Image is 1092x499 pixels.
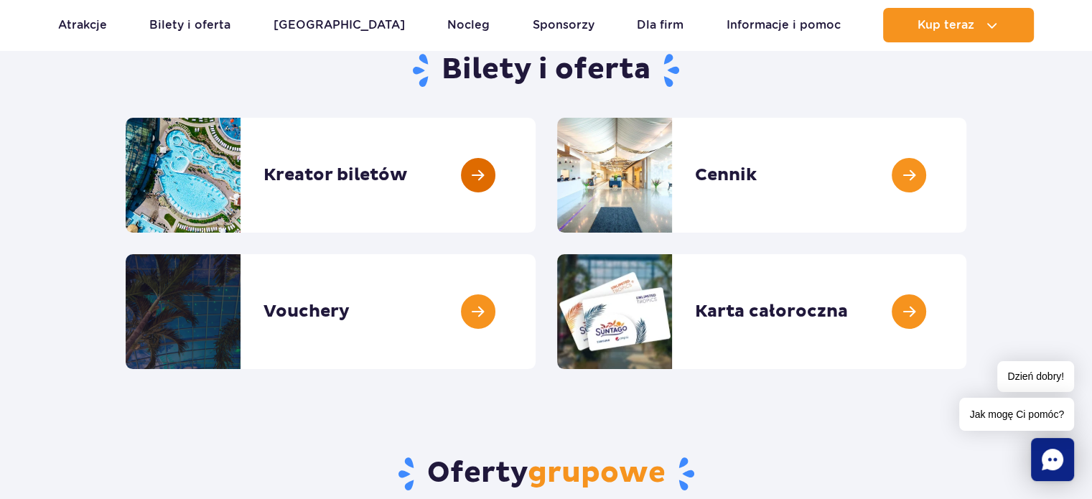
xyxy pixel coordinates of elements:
[727,8,841,42] a: Informacje i pomoc
[1031,438,1074,481] div: Chat
[58,8,107,42] a: Atrakcje
[997,361,1074,392] span: Dzień dobry!
[533,8,594,42] a: Sponsorzy
[528,455,666,491] span: grupowe
[126,52,966,89] h1: Bilety i oferta
[274,8,405,42] a: [GEOGRAPHIC_DATA]
[637,8,683,42] a: Dla firm
[126,455,966,493] h2: Oferty
[918,19,974,32] span: Kup teraz
[149,8,230,42] a: Bilety i oferta
[959,398,1074,431] span: Jak mogę Ci pomóc?
[883,8,1034,42] button: Kup teraz
[447,8,490,42] a: Nocleg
